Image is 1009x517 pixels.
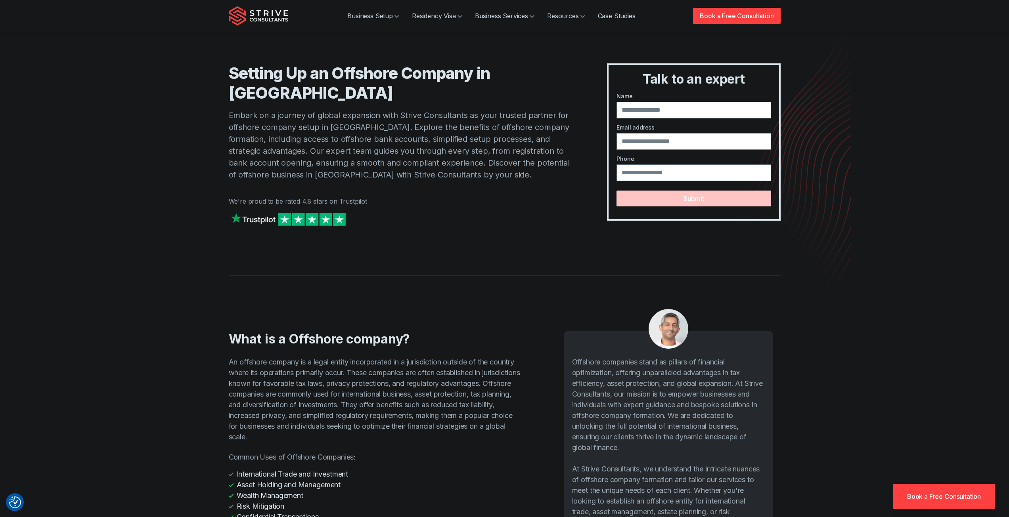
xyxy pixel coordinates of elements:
img: Strive on Trustpilot [229,211,348,228]
img: Pali Banwait, CEO, Strive Consultants, Dubai, UAE [649,309,688,349]
img: Revisit consent button [9,496,21,508]
a: Residency Visa [406,8,469,24]
a: Business Services [469,8,541,24]
h2: What is a Offshore company? [229,331,521,347]
li: International Trade and Investment [229,469,521,479]
label: Name [617,92,771,100]
label: Phone [617,155,771,163]
h1: Setting Up an Offshore Company in [GEOGRAPHIC_DATA] [229,63,576,103]
p: An offshore company is a legal entity incorporated in a jurisdiction outside of the country where... [229,357,521,442]
li: Wealth Management [229,490,521,501]
a: Case Studies [592,8,642,24]
a: Resources [541,8,592,24]
h3: Talk to an expert [612,71,775,87]
a: Business Setup [341,8,406,24]
a: Book a Free Consultation [693,8,780,24]
p: Offshore companies stand as pillars of financial optimization, offering unparalleled advantages i... [572,357,765,453]
a: Book a Free Consultation [893,484,995,509]
button: Submit [617,191,771,206]
li: Risk Mitigation [229,501,521,511]
p: We're proud to be rated 4.8 stars on Trustpilot [229,196,576,206]
p: Embark on a journey of global expansion with Strive Consultants as your trusted partner for offsh... [229,109,576,181]
button: Consent Preferences [9,496,21,508]
img: Strive Consultants [229,6,288,26]
li: Asset Holding and Management [229,479,521,490]
label: Email address [617,123,771,132]
p: Common Uses of Offshore Companies: [229,452,521,462]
